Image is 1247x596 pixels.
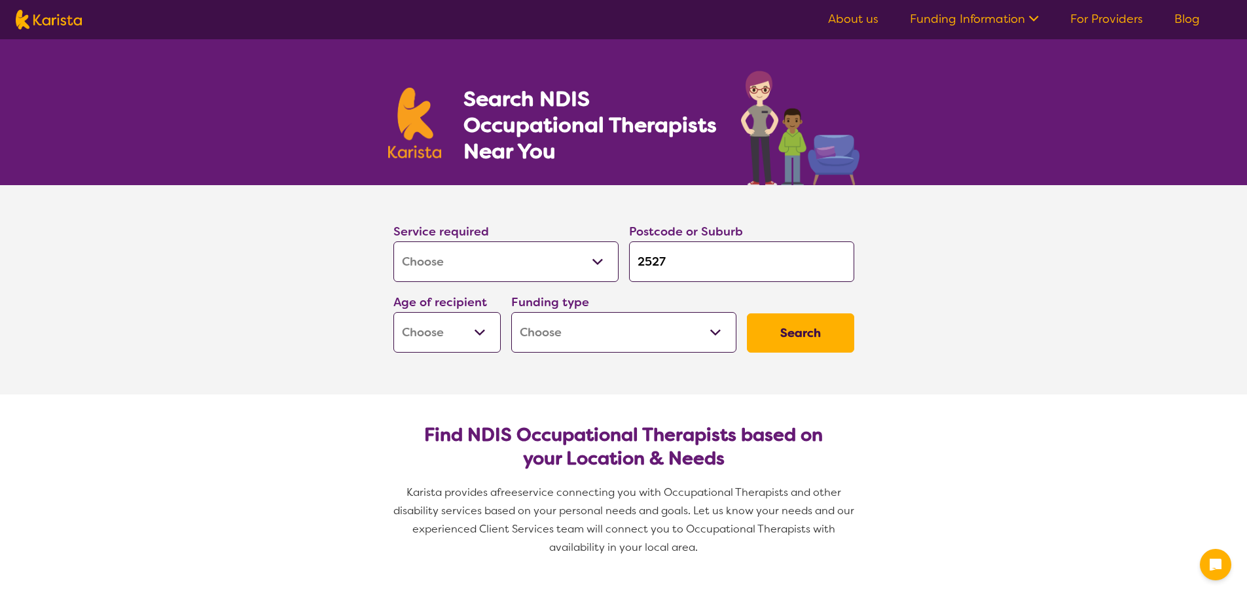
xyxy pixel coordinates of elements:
[393,294,487,310] label: Age of recipient
[1174,11,1200,27] a: Blog
[404,423,844,470] h2: Find NDIS Occupational Therapists based on your Location & Needs
[747,313,854,353] button: Search
[16,10,82,29] img: Karista logo
[910,11,1039,27] a: Funding Information
[828,11,878,27] a: About us
[741,71,859,185] img: occupational-therapy
[388,88,442,158] img: Karista logo
[393,485,857,554] span: service connecting you with Occupational Therapists and other disability services based on your p...
[407,485,497,499] span: Karista provides a
[1070,11,1143,27] a: For Providers
[393,224,489,239] label: Service required
[511,294,589,310] label: Funding type
[629,241,854,282] input: Type
[463,86,718,164] h1: Search NDIS Occupational Therapists Near You
[497,485,518,499] span: free
[629,224,743,239] label: Postcode or Suburb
